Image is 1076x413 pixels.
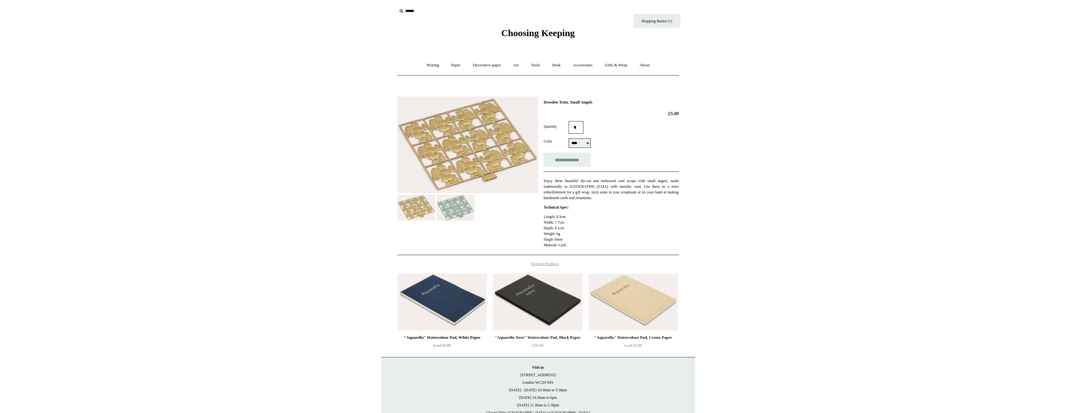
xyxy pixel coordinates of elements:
strong: Visit us [532,365,544,370]
a: "Aquarello Nero" Watercolour Pad, Black Paper £20.00 [493,334,582,360]
span: Choosing Keeping [501,28,575,38]
a: "Aquarella" Watercolour Pad, White Paper from£20.00 [398,334,487,360]
a: "Aquarello" Watercolour Pad, Creme Paper from£20.00 [588,334,678,360]
a: Accessories [567,57,598,74]
a: Paper [445,57,466,74]
span: £20.00 [625,343,642,348]
strong: Technical Spec: [543,205,569,209]
label: Color [543,138,569,144]
img: "Aquarella" Watercolour Pad, White Paper [398,274,487,330]
a: Choosing Keeping [501,33,575,37]
h1: Dresden Trim, Small Angels [543,100,679,105]
img: "Aquarello Nero" Watercolour Pad, Black Paper [493,274,582,330]
span: from [434,344,440,347]
a: "Aquarello" Watercolour Pad, Creme Paper "Aquarello" Watercolour Pad, Creme Paper [588,274,678,330]
img: Dresden Trim, Small Angels [397,195,435,220]
img: Dresden Trim, Small Angels [397,97,538,193]
a: About [634,57,655,74]
a: Decorative paper [467,57,506,74]
div: "Aquarello Nero" Watercolour Pad, Black Paper [494,334,581,341]
span: from [625,344,631,347]
img: Dresden Trim, Small Angels [437,195,474,221]
a: Tools [525,57,546,74]
a: "Aquarello Nero" Watercolour Pad, Black Paper "Aquarello Nero" Watercolour Pad, Black Paper [493,274,582,330]
h4: Related Products [381,261,695,266]
div: "Aquarello" Watercolour Pad, Creme Paper [590,334,676,341]
a: Desk [547,57,566,74]
p: Enjoy these beautiful die-cut and embossed card scraps with small angels, made traditionally in [... [543,178,679,201]
a: Shopping Basket (1) [633,14,680,28]
div: "Aquarella" Watercolour Pad, White Paper [399,334,485,341]
p: Length: 8.3cm Width: 7.7cm Depth: 0.1cm Weight: 6g Single Sheet Material: Card [543,214,679,248]
a: Art [508,57,524,74]
img: "Aquarello" Watercolour Pad, Creme Paper [588,274,678,330]
a: Gifts & Wrap [599,57,633,74]
h2: £5.00 [543,111,679,116]
label: Quantity [543,124,569,129]
a: "Aquarella" Watercolour Pad, White Paper "Aquarella" Watercolour Pad, White Paper [398,274,487,330]
span: £20.00 [434,343,451,348]
span: £20.00 [532,343,543,348]
a: Writing [421,57,445,74]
